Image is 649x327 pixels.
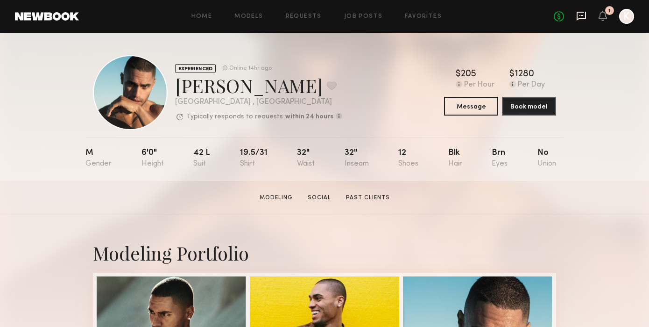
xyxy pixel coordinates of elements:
p: Typically responds to requests [187,114,283,120]
div: M [85,149,112,168]
button: Message [444,97,498,116]
div: [GEOGRAPHIC_DATA] , [GEOGRAPHIC_DATA] [175,98,342,106]
div: 12 [398,149,418,168]
div: Modeling Portfolio [93,240,556,265]
div: 32" [345,149,369,168]
div: 6'0" [141,149,164,168]
a: Past Clients [342,194,394,202]
div: Brn [492,149,508,168]
div: 42 l [193,149,210,168]
div: No [537,149,556,168]
div: Blk [448,149,462,168]
div: $ [456,70,461,79]
div: 32" [297,149,315,168]
div: Online 14hr ago [229,65,272,72]
div: Per Day [518,81,545,89]
div: EXPERIENCED [175,64,216,73]
a: Social [304,194,335,202]
button: Book model [502,97,556,116]
div: 19.5/31 [240,149,268,168]
div: Per Hour [464,81,494,89]
a: Favorites [405,14,442,20]
a: Home [191,14,212,20]
div: 205 [461,70,476,79]
b: within 24 hours [285,114,333,120]
a: Requests [286,14,322,20]
a: Models [234,14,263,20]
a: K [619,9,634,24]
div: 1 [608,8,611,14]
a: Modeling [256,194,296,202]
div: $ [509,70,515,79]
div: [PERSON_NAME] [175,73,342,98]
div: 1280 [515,70,534,79]
a: Job Posts [344,14,383,20]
